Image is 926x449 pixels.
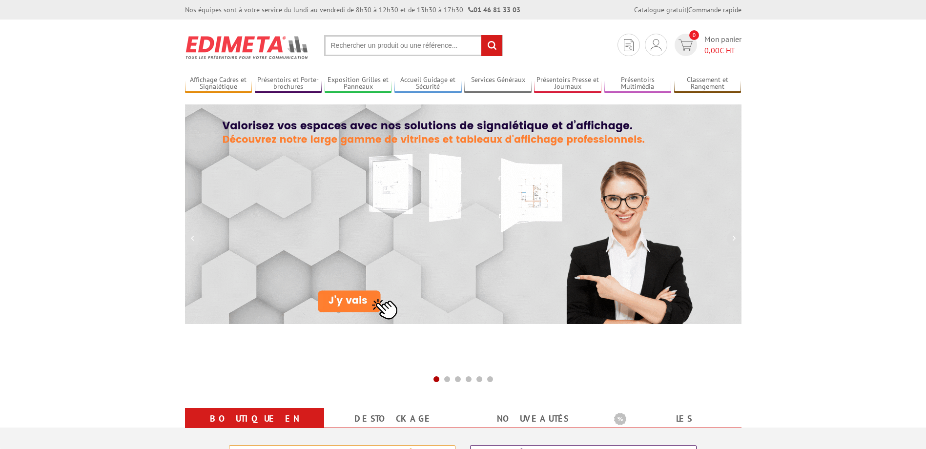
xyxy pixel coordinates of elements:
[689,30,699,40] span: 0
[624,39,634,51] img: devis rapide
[468,5,520,14] strong: 01 46 81 33 03
[634,5,687,14] a: Catalogue gratuit
[336,410,452,428] a: Destockage
[185,76,252,92] a: Affichage Cadres et Signalétique
[604,76,672,92] a: Présentoirs Multimédia
[534,76,601,92] a: Présentoirs Presse et Journaux
[672,34,741,56] a: devis rapide 0 Mon panier 0,00€ HT
[185,5,520,15] div: Nos équipes sont à votre service du lundi au vendredi de 8h30 à 12h30 et de 13h30 à 17h30
[324,35,503,56] input: Rechercher un produit ou une référence...
[255,76,322,92] a: Présentoirs et Porte-brochures
[634,5,741,15] div: |
[651,39,661,51] img: devis rapide
[197,410,312,445] a: Boutique en ligne
[688,5,741,14] a: Commande rapide
[464,76,532,92] a: Services Généraux
[704,45,720,55] span: 0,00
[325,76,392,92] a: Exposition Grilles et Panneaux
[614,410,730,445] a: Les promotions
[704,34,741,56] span: Mon panier
[614,410,736,429] b: Les promotions
[679,40,693,51] img: devis rapide
[394,76,462,92] a: Accueil Guidage et Sécurité
[481,35,502,56] input: rechercher
[704,45,741,56] span: € HT
[185,29,309,65] img: Présentoir, panneau, stand - Edimeta - PLV, affichage, mobilier bureau, entreprise
[475,410,591,428] a: nouveautés
[674,76,741,92] a: Classement et Rangement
